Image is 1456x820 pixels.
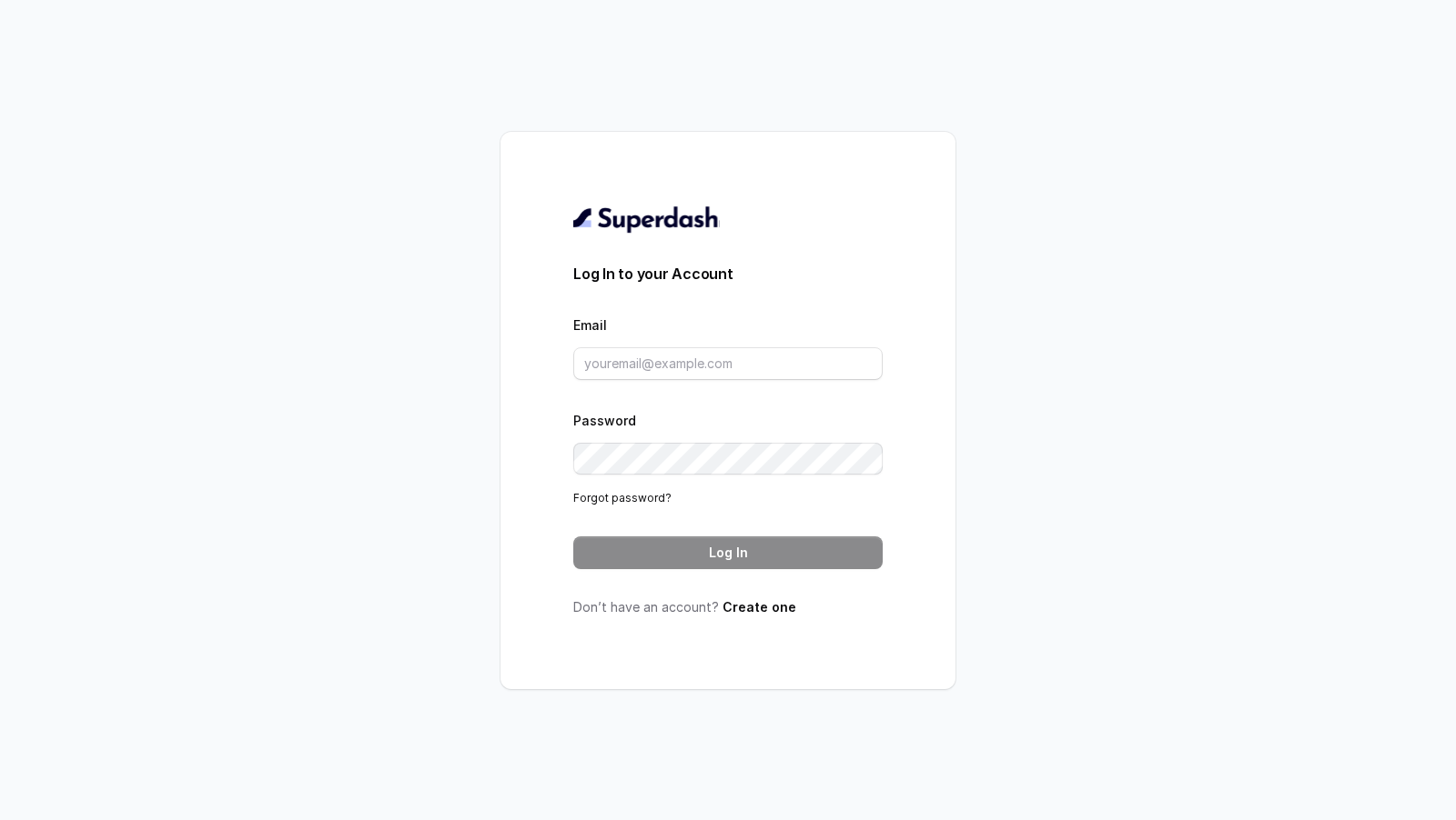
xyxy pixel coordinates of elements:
[573,263,883,285] h3: Log In to your Account
[573,491,672,505] a: Forgot password?
[723,599,796,615] a: Create one
[573,205,720,234] img: light.svg
[573,347,883,380] input: youremail@example.com
[573,536,883,569] button: Log In
[573,317,607,333] label: Email
[573,413,636,428] label: Password
[573,598,883,616] p: Don’t have an account?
